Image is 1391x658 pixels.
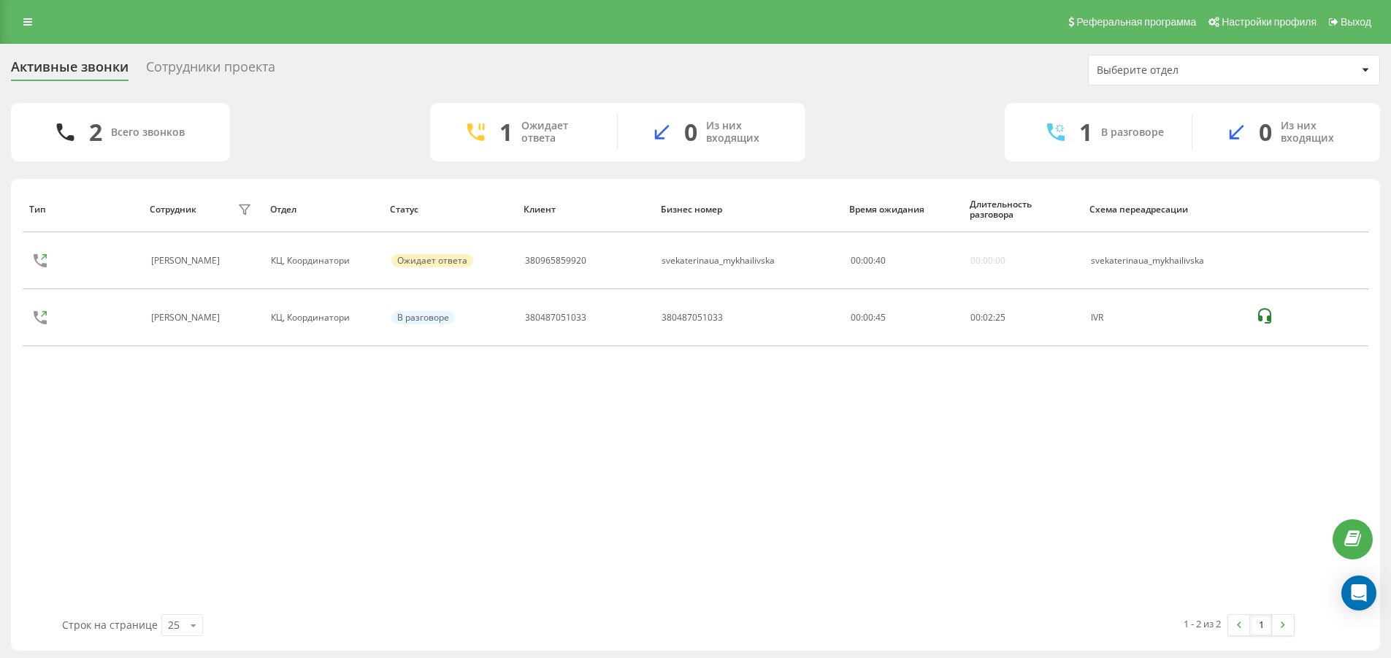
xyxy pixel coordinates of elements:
div: Из них входящих [1281,120,1358,145]
div: Выберите отдел [1097,64,1271,77]
div: svekaterinaua_mykhailivska [662,256,775,266]
div: Тип [29,204,136,215]
div: 1 [1079,118,1092,146]
div: 380487051033 [662,313,723,323]
div: Схема переадресации [1089,204,1241,215]
div: : : [970,313,1005,323]
span: 00 [970,311,981,324]
div: IVR [1091,313,1240,323]
div: В разговоре [391,311,455,324]
div: Сотрудники проекта [146,59,275,82]
div: Клиент [524,204,647,215]
div: КЦ, Координатори [271,313,375,323]
span: 02 [983,311,993,324]
span: Реферальная программа [1076,16,1196,28]
div: 1 [499,118,513,146]
div: Бизнес номер [661,204,836,215]
div: Из них входящих [706,120,783,145]
div: Активные звонки [11,59,129,82]
div: КЦ, Координатори [271,256,375,266]
div: Ожидает ответа [521,120,595,145]
div: Ожидает ответа [391,254,473,267]
div: Время ожидания [849,204,956,215]
div: 00:00:00 [970,256,1005,266]
span: Строк на странице [62,618,158,632]
div: 2 [89,118,102,146]
div: Статус [390,204,510,215]
div: 0 [1259,118,1272,146]
div: В разговоре [1101,126,1164,139]
span: 00 [851,254,861,267]
span: 40 [875,254,886,267]
div: : : [851,256,886,266]
div: 380965859920 [525,256,586,266]
div: 0 [684,118,697,146]
div: Отдел [270,204,377,215]
a: 1 [1250,615,1272,635]
div: 380487051033 [525,313,586,323]
span: Выход [1341,16,1371,28]
div: [PERSON_NAME] [151,256,223,266]
div: svekaterinaua_mykhailivska [1091,256,1240,266]
div: Сотрудник [150,204,196,215]
div: 25 [168,618,180,632]
div: 00:00:45 [851,313,955,323]
span: 00 [863,254,873,267]
div: Всего звонков [111,126,185,139]
div: 1 - 2 из 2 [1184,616,1221,631]
div: [PERSON_NAME] [151,313,223,323]
div: Open Intercom Messenger [1341,575,1376,611]
span: Настройки профиля [1222,16,1317,28]
span: 25 [995,311,1005,324]
div: Длительность разговора [970,199,1076,221]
